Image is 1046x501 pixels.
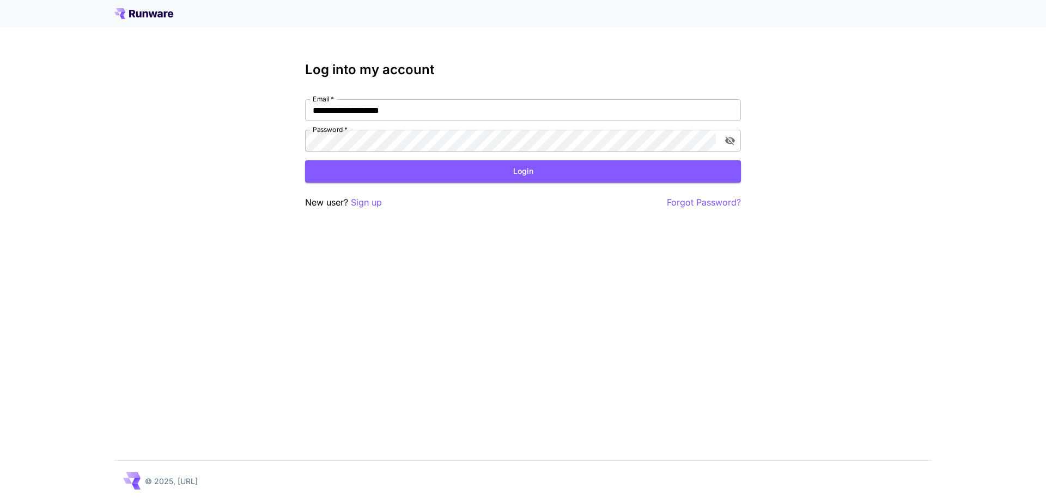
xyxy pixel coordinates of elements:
[720,131,740,150] button: toggle password visibility
[313,94,334,104] label: Email
[667,196,741,209] button: Forgot Password?
[305,62,741,77] h3: Log into my account
[305,160,741,183] button: Login
[305,196,382,209] p: New user?
[351,196,382,209] button: Sign up
[313,125,348,134] label: Password
[145,475,198,487] p: © 2025, [URL]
